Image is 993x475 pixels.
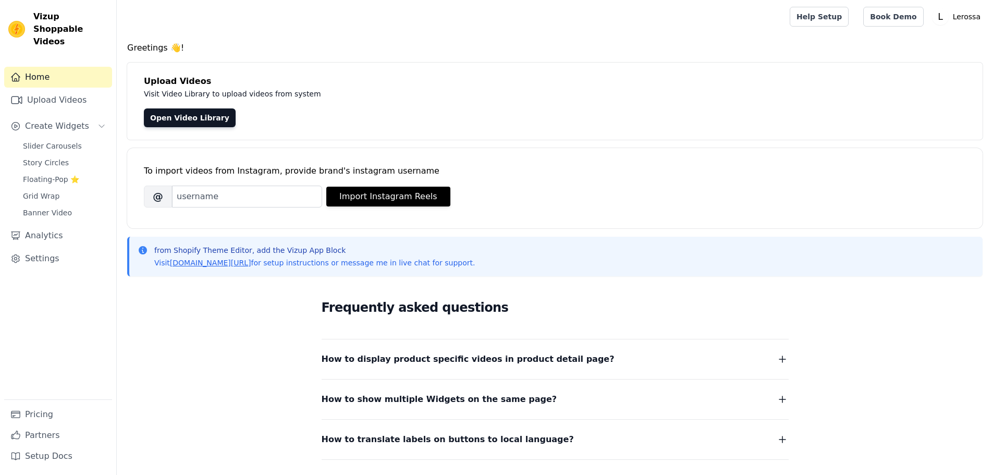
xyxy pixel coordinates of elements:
[322,392,789,407] button: How to show multiple Widgets on the same page?
[949,7,985,26] p: Lerossa
[33,10,108,48] span: Vizup Shoppable Videos
[144,165,966,177] div: To import videos from Instagram, provide brand's instagram username
[4,248,112,269] a: Settings
[17,172,112,187] a: Floating-Pop ⭐
[23,208,72,218] span: Banner Video
[322,432,574,447] span: How to translate labels on buttons to local language?
[4,446,112,467] a: Setup Docs
[322,392,557,407] span: How to show multiple Widgets on the same page?
[144,75,966,88] h4: Upload Videos
[127,42,983,54] h4: Greetings 👋!
[154,245,475,255] p: from Shopify Theme Editor, add the Vizup App Block
[326,187,450,206] button: Import Instagram Reels
[144,88,611,100] p: Visit Video Library to upload videos from system
[172,186,322,208] input: username
[4,67,112,88] a: Home
[17,205,112,220] a: Banner Video
[17,139,112,153] a: Slider Carousels
[170,259,251,267] a: [DOMAIN_NAME][URL]
[938,11,943,22] text: L
[932,7,985,26] button: L Lerossa
[4,116,112,137] button: Create Widgets
[23,191,59,201] span: Grid Wrap
[322,297,789,318] h2: Frequently asked questions
[17,155,112,170] a: Story Circles
[4,425,112,446] a: Partners
[4,225,112,246] a: Analytics
[8,21,25,38] img: Vizup
[17,189,112,203] a: Grid Wrap
[322,432,789,447] button: How to translate labels on buttons to local language?
[23,157,69,168] span: Story Circles
[144,186,172,208] span: @
[144,108,236,127] a: Open Video Library
[790,7,849,27] a: Help Setup
[322,352,789,367] button: How to display product specific videos in product detail page?
[322,352,615,367] span: How to display product specific videos in product detail page?
[4,404,112,425] a: Pricing
[23,174,79,185] span: Floating-Pop ⭐
[23,141,82,151] span: Slider Carousels
[25,120,89,132] span: Create Widgets
[863,7,923,27] a: Book Demo
[154,258,475,268] p: Visit for setup instructions or message me in live chat for support.
[4,90,112,111] a: Upload Videos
